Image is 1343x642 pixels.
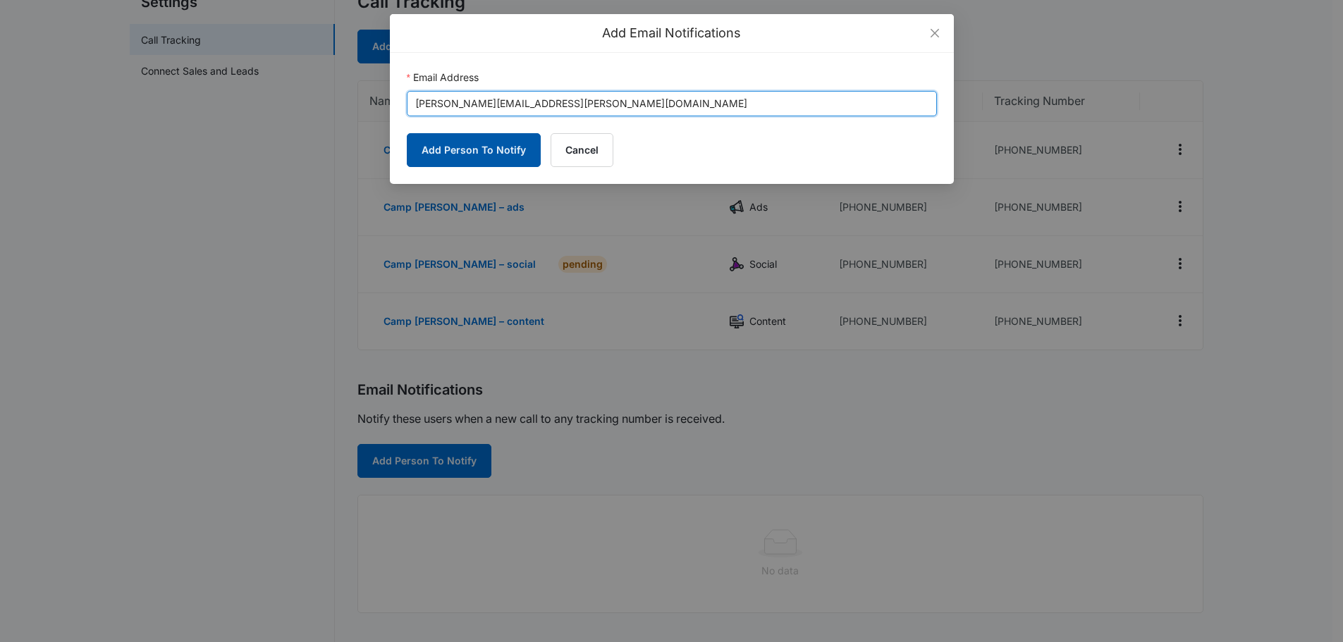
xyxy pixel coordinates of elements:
span: close [929,27,940,39]
div: Add Email Notifications [407,25,937,41]
label: Email Address [407,70,479,85]
input: Email Address [407,91,937,116]
button: Add Person To Notify [407,133,541,167]
button: Close [916,14,954,52]
button: Cancel [551,133,613,167]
